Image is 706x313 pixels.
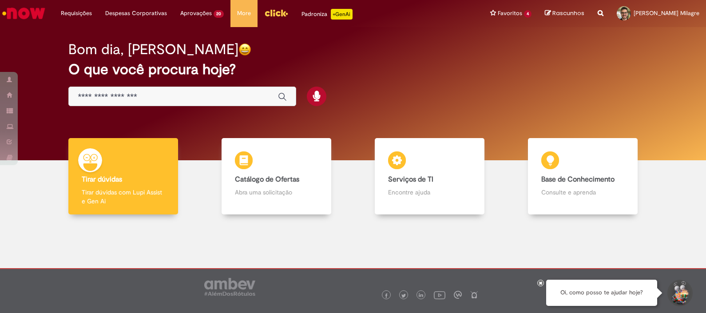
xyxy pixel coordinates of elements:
[470,291,478,299] img: logo_footer_naosei.png
[666,280,693,306] button: Iniciar Conversa de Suporte
[552,9,584,17] span: Rascunhos
[68,42,238,57] h2: Bom dia, [PERSON_NAME]
[82,188,165,206] p: Tirar dúvidas com Lupi Assist e Gen Ai
[524,10,531,18] span: 4
[331,9,353,20] p: +GenAi
[214,10,224,18] span: 20
[237,9,251,18] span: More
[238,43,251,56] img: happy-face.png
[1,4,47,22] img: ServiceNow
[68,62,637,77] h2: O que você procura hoje?
[388,188,471,197] p: Encontre ajuda
[388,175,433,184] b: Serviços de TI
[47,138,200,215] a: Tirar dúvidas Tirar dúvidas com Lupi Assist e Gen Ai
[384,293,389,298] img: logo_footer_facebook.png
[546,280,657,306] div: Oi, como posso te ajudar hoje?
[634,9,699,17] span: [PERSON_NAME] Milagre
[180,9,212,18] span: Aprovações
[235,175,299,184] b: Catálogo de Ofertas
[61,9,92,18] span: Requisições
[541,175,615,184] b: Base de Conhecimento
[82,175,122,184] b: Tirar dúvidas
[301,9,353,20] div: Padroniza
[545,9,584,18] a: Rascunhos
[434,289,445,301] img: logo_footer_youtube.png
[419,293,423,298] img: logo_footer_linkedin.png
[541,188,624,197] p: Consulte e aprenda
[498,9,522,18] span: Favoritos
[353,138,506,215] a: Serviços de TI Encontre ajuda
[401,293,406,298] img: logo_footer_twitter.png
[264,6,288,20] img: click_logo_yellow_360x200.png
[200,138,353,215] a: Catálogo de Ofertas Abra uma solicitação
[506,138,659,215] a: Base de Conhecimento Consulte e aprenda
[454,291,462,299] img: logo_footer_workplace.png
[204,278,255,296] img: logo_footer_ambev_rotulo_gray.png
[235,188,318,197] p: Abra uma solicitação
[105,9,167,18] span: Despesas Corporativas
